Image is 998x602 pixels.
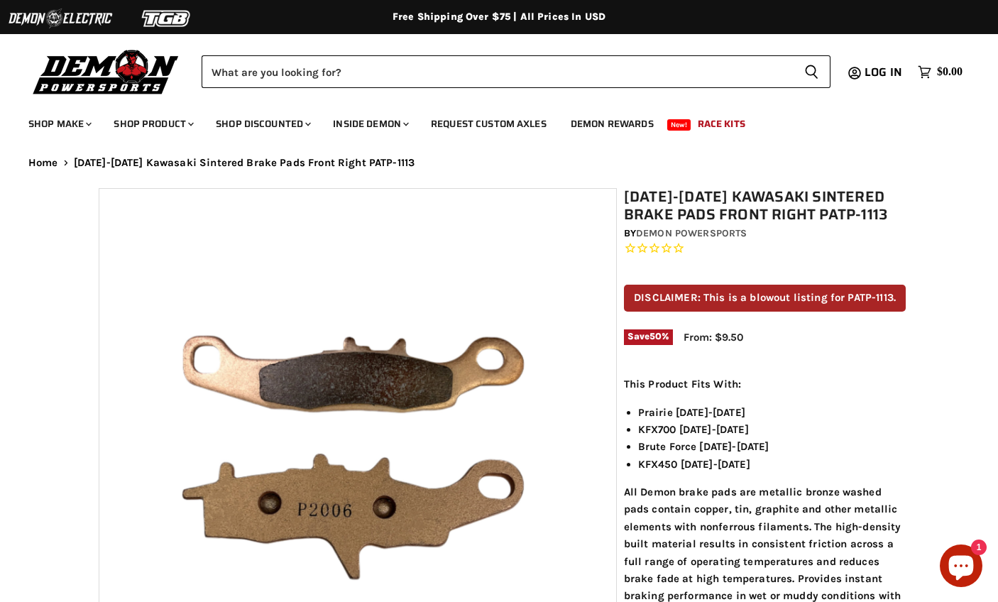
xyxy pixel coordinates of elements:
form: Product [202,55,830,88]
div: by [624,226,906,241]
a: Shop Discounted [205,109,319,138]
span: $0.00 [937,65,963,79]
a: Inside Demon [322,109,417,138]
span: Log in [865,63,902,81]
span: From: $9.50 [684,331,743,344]
a: Request Custom Axles [420,109,557,138]
img: TGB Logo 2 [114,5,220,32]
img: Demon Powersports [28,46,184,97]
a: Shop Product [103,109,202,138]
li: Prairie [DATE]-[DATE] [638,404,906,421]
inbox-online-store-chat: Shopify online store chat [936,544,987,591]
input: Search [202,55,793,88]
a: Log in [858,66,911,79]
span: New! [667,119,691,131]
ul: Main menu [18,104,959,138]
a: Shop Make [18,109,100,138]
li: KFX450 [DATE]-[DATE] [638,456,906,473]
span: Rated 0.0 out of 5 stars 0 reviews [624,241,906,256]
li: KFX700 [DATE]-[DATE] [638,421,906,438]
span: 50 [649,331,662,341]
p: DISCLAIMER: This is a blowout listing for PATP-1113. [624,285,906,311]
img: Demon Electric Logo 2 [7,5,114,32]
span: [DATE]-[DATE] Kawasaki Sintered Brake Pads Front Right PATP-1113 [74,157,415,169]
a: Race Kits [687,109,756,138]
li: Brute Force [DATE]-[DATE] [638,438,906,455]
a: Home [28,157,58,169]
a: Demon Rewards [560,109,664,138]
span: Save % [624,329,673,345]
h1: [DATE]-[DATE] Kawasaki Sintered Brake Pads Front Right PATP-1113 [624,188,906,224]
p: This Product Fits With: [624,376,906,393]
a: $0.00 [911,62,970,82]
button: Search [793,55,830,88]
a: Demon Powersports [636,227,747,239]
